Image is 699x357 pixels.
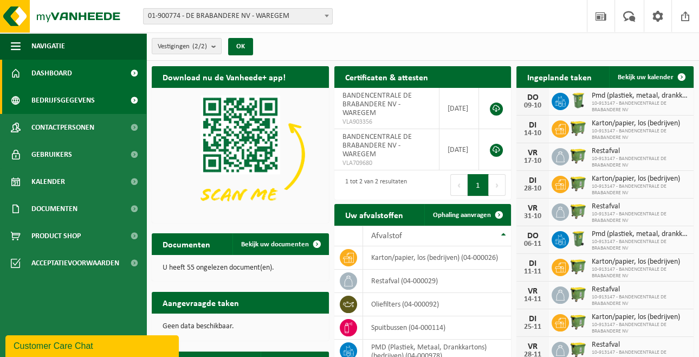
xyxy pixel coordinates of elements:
span: Vestigingen [158,39,207,55]
span: Bedrijfsgegevens [31,87,95,114]
a: Bekijk uw documenten [232,233,328,255]
span: Ophaling aanvragen [433,212,491,219]
span: 01-900774 - DE BRABANDERE NV - WAREGEM [144,9,332,24]
span: Karton/papier, los (bedrijven) [592,258,688,266]
img: WB-1100-HPE-GN-50 [569,257,587,276]
span: 10-913147 - BANDENCENTRALE DE BRABANDERE NV [592,211,688,224]
span: 10-913147 - BANDENCENTRALE DE BRABANDERE NV [592,100,688,113]
div: DI [522,315,543,323]
div: 14-11 [522,296,543,303]
h2: Aangevraagde taken [152,292,250,313]
div: DO [522,232,543,240]
td: karton/papier, los (bedrijven) (04-000026) [363,246,512,270]
iframe: chat widget [5,333,181,357]
div: DI [522,176,543,185]
span: BANDENCENTRALE DE BRABANDERE NV - WAREGEM [342,133,412,158]
div: DI [522,121,543,130]
a: Ophaling aanvragen [424,204,510,226]
img: WB-1100-HPE-GN-50 [569,174,587,193]
button: Next [489,174,506,196]
span: Bekijk uw kalender [618,74,674,81]
span: Contactpersonen [31,114,94,141]
span: Karton/papier, los (bedrijven) [592,313,688,322]
count: (2/2) [192,43,207,50]
span: 10-913147 - BANDENCENTRALE DE BRABANDERE NV [592,239,688,252]
img: WB-1100-HPE-GN-50 [569,146,587,165]
div: 17-10 [522,157,543,165]
button: Vestigingen(2/2) [152,38,222,54]
div: VR [522,287,543,296]
div: VR [522,149,543,157]
img: WB-0240-HPE-GN-50 [569,91,587,110]
span: 01-900774 - DE BRABANDERE NV - WAREGEM [143,8,333,24]
span: Afvalstof [371,232,402,240]
div: 25-11 [522,323,543,331]
td: spuitbussen (04-000114) [363,316,512,340]
td: [DATE] [439,88,479,129]
div: 09-10 [522,102,543,110]
span: 10-913147 - BANDENCENTRALE DE BRABANDERE NV [592,266,688,279]
img: Download de VHEPlus App [152,88,329,221]
span: Karton/papier, los (bedrijven) [592,175,688,183]
img: WB-1100-HPE-GN-50 [569,202,587,220]
span: VLA709680 [342,159,431,168]
span: Bekijk uw documenten [241,241,309,248]
h2: Ingeplande taken [516,66,603,87]
span: Karton/papier, los (bedrijven) [592,119,688,128]
img: WB-0240-HPE-GN-50 [569,229,587,248]
span: VLA903356 [342,118,431,126]
span: Product Shop [31,222,81,250]
span: 10-913147 - BANDENCENTRALE DE BRABANDERE NV [592,128,688,141]
td: [DATE] [439,129,479,170]
span: Documenten [31,195,77,222]
span: Restafval [592,341,688,349]
span: 10-913147 - BANDENCENTRALE DE BRABANDERE NV [592,183,688,196]
div: 11-11 [522,268,543,276]
img: WB-1100-HPE-GN-50 [569,313,587,331]
div: VR [522,342,543,351]
span: BANDENCENTRALE DE BRABANDERE NV - WAREGEM [342,92,412,117]
p: U heeft 55 ongelezen document(en). [163,264,318,272]
div: VR [522,204,543,213]
span: 10-913147 - BANDENCENTRALE DE BRABANDERE NV [592,322,688,335]
span: Acceptatievoorwaarden [31,250,119,277]
td: restafval (04-000029) [363,270,512,293]
img: WB-1100-HPE-GN-50 [569,119,587,137]
div: 06-11 [522,240,543,248]
button: OK [228,38,253,55]
span: 10-913147 - BANDENCENTRALE DE BRABANDERE NV [592,156,688,169]
span: Kalender [31,168,65,195]
td: oliefilters (04-000092) [363,293,512,316]
a: Bekijk uw kalender [609,66,692,88]
p: Geen data beschikbaar. [163,323,318,330]
h2: Certificaten & attesten [334,66,439,87]
span: Restafval [592,285,688,294]
div: 1 tot 2 van 2 resultaten [340,173,407,197]
span: 10-913147 - BANDENCENTRALE DE BRABANDERE NV [592,294,688,307]
span: Restafval [592,202,688,211]
span: Dashboard [31,60,72,87]
img: WB-1100-HPE-GN-50 [569,285,587,303]
div: 31-10 [522,213,543,220]
h2: Documenten [152,233,221,254]
h2: Uw afvalstoffen [334,204,414,225]
h2: Download nu de Vanheede+ app! [152,66,296,87]
button: 1 [468,174,489,196]
span: Pmd (plastiek, metaal, drankkartons) (bedrijven) [592,92,688,100]
span: Navigatie [31,33,65,60]
div: DO [522,93,543,102]
span: Gebruikers [31,141,72,168]
div: 14-10 [522,130,543,137]
div: 28-10 [522,185,543,193]
span: Restafval [592,147,688,156]
div: DI [522,259,543,268]
span: Pmd (plastiek, metaal, drankkartons) (bedrijven) [592,230,688,239]
button: Previous [450,174,468,196]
